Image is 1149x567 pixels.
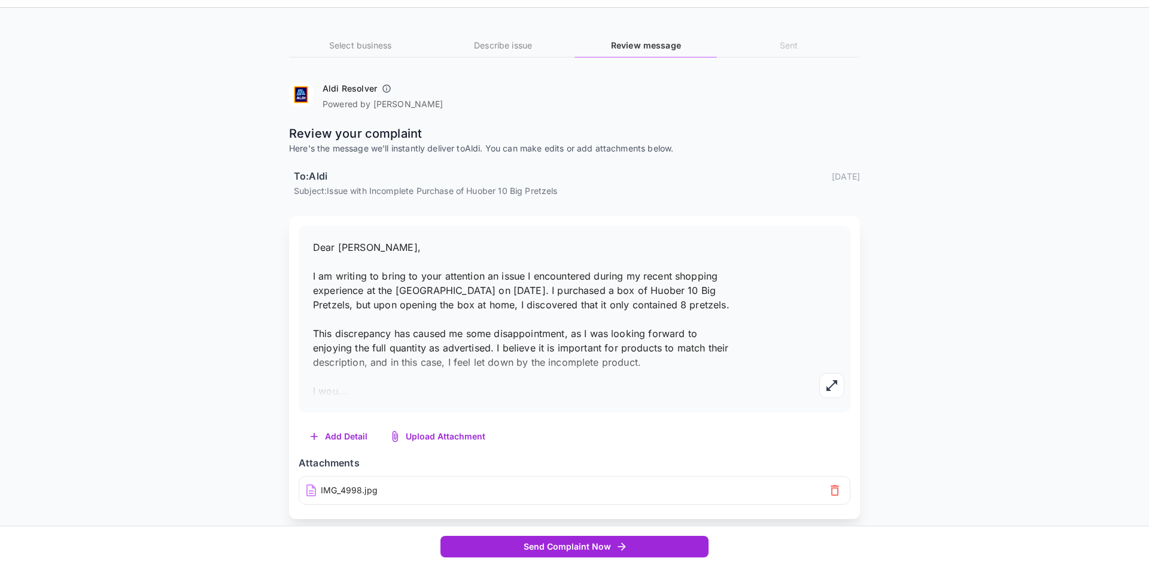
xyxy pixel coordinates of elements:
h6: Attachments [299,456,850,471]
h6: Describe issue [432,39,574,52]
p: Subject: Issue with Incomplete Purchase of Huober 10 Big Pretzels [294,184,860,197]
button: Upload Attachment [379,425,497,449]
h6: Review message [574,39,717,52]
h6: To: Aldi [294,169,327,184]
p: Here's the message we'll instantly deliver to Aldi . You can make edits or add attachments below. [289,142,860,154]
p: Review your complaint [289,125,860,142]
p: IMG_4998.jpg [321,484,378,496]
button: Send Complaint Now [440,536,709,558]
p: Powered by [PERSON_NAME] [323,98,443,110]
span: Dear [PERSON_NAME], I am writing to bring to your attention an issue I encountered during my rece... [313,241,729,397]
h6: Select business [289,39,431,52]
h6: Sent [718,39,860,52]
button: Add Detail [299,425,379,449]
h6: Aldi Resolver [323,83,377,95]
p: [DATE] [832,170,860,183]
img: Aldi [289,83,313,107]
span: ... [338,385,347,397]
